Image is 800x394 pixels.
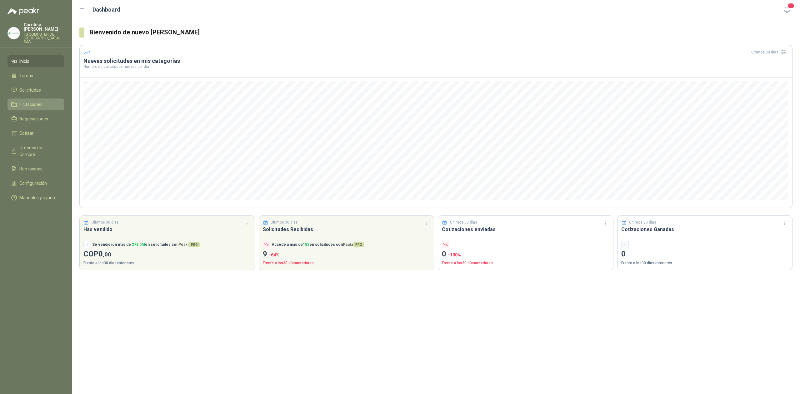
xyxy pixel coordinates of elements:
a: Manuales y ayuda [7,192,64,204]
h3: Bienvenido de nuevo [PERSON_NAME] [89,28,792,37]
h3: Cotizaciones Ganadas [621,225,789,233]
span: Manuales y ayuda [19,194,55,201]
p: Carolina [PERSON_NAME] [24,23,64,31]
span: Licitaciones [19,101,42,108]
h3: Cotizaciones enviadas [442,225,609,233]
h3: Nuevas solicitudes en mis categorías [83,57,788,65]
a: Licitaciones [7,98,64,110]
span: Negociaciones [19,115,48,122]
a: Configuración [7,177,64,189]
a: Remisiones [7,163,64,175]
button: 1 [781,4,792,16]
a: Órdenes de Compra [7,142,64,160]
p: 0 [442,248,609,260]
a: Negociaciones [7,113,64,125]
p: Accede a más de en solicitudes con [272,242,364,248]
img: Logo peakr [7,8,39,15]
span: ,00 [103,251,111,258]
span: Cotizar [19,130,34,137]
p: Últimos 30 días [271,220,298,225]
img: Company Logo [8,27,20,39]
span: Peakr [343,242,364,247]
span: PRO [189,242,200,247]
span: 0 [98,250,111,258]
div: - [621,241,629,248]
p: Se vendieron más de en solicitudes con [92,242,200,248]
p: COP [83,248,251,260]
h3: Has vendido [83,225,251,233]
span: Tareas [19,72,33,79]
div: - [83,241,91,248]
p: Frente a los 30 días anteriores [263,260,430,266]
p: 9 [263,248,430,260]
p: Últimos 30 días [629,220,656,225]
span: Peakr [178,242,200,247]
span: 1 [787,3,794,9]
p: 0 [621,248,789,260]
h3: Solicitudes Recibidas [263,225,430,233]
span: Inicio [19,58,29,65]
p: Últimos 30 días [450,220,477,225]
span: Remisiones [19,165,42,172]
p: Frente a los 30 días anteriores [442,260,609,266]
a: Solicitudes [7,84,64,96]
div: Últimos 30 días [751,47,788,57]
a: Tareas [7,70,64,82]
span: -64 % [269,252,279,257]
p: Frente a los 30 días anteriores [83,260,251,266]
span: Solicitudes [19,87,41,93]
span: 182 [303,242,309,247]
a: Cotizar [7,127,64,139]
span: Configuración [19,180,47,187]
span: Órdenes de Compra [19,144,58,158]
p: FS COMPUTER DE [GEOGRAPHIC_DATA] SAS [24,33,64,44]
p: Frente a los 30 días anteriores [621,260,789,266]
p: Últimos 30 días [92,220,119,225]
p: Número de solicitudes nuevas por día [83,65,788,68]
span: $ 78,0M [132,242,145,247]
h1: Dashboard [92,5,120,14]
span: PRO [353,242,364,247]
a: Inicio [7,55,64,67]
span: -100 % [448,252,461,257]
